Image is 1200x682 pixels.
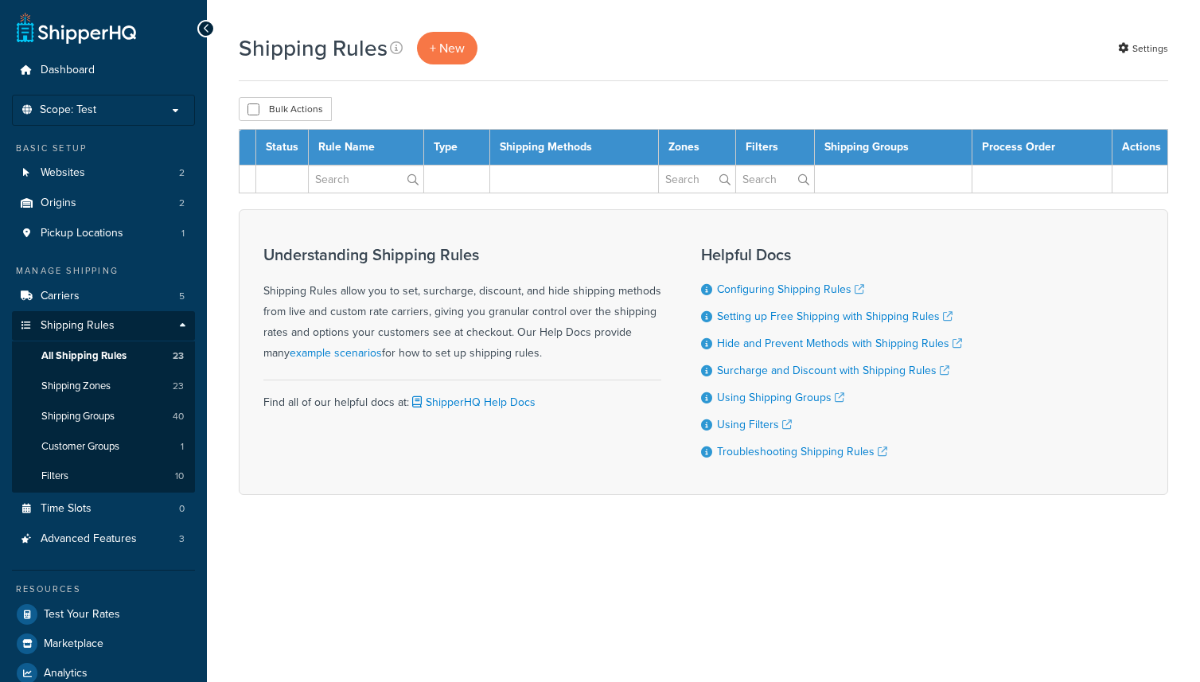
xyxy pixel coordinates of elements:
th: Rule Name [309,130,424,166]
a: ShipperHQ Help Docs [409,394,536,411]
div: Manage Shipping [12,264,195,278]
span: 10 [175,470,184,483]
input: Search [309,166,423,193]
a: Pickup Locations 1 [12,219,195,248]
span: Time Slots [41,502,92,516]
span: Test Your Rates [44,608,120,622]
span: 1 [181,440,184,454]
th: Shipping Groups [815,130,972,166]
li: Shipping Groups [12,402,195,431]
li: Websites [12,158,195,188]
a: Using Shipping Groups [717,389,844,406]
li: Origins [12,189,195,218]
input: Search [659,166,734,193]
a: Time Slots 0 [12,494,195,524]
a: Websites 2 [12,158,195,188]
span: Filters [41,470,68,483]
li: All Shipping Rules [12,341,195,371]
th: Process Order [972,130,1112,166]
a: Carriers 5 [12,282,195,311]
a: example scenarios [290,345,382,361]
a: Origins 2 [12,189,195,218]
span: 3 [179,532,185,546]
button: Bulk Actions [239,97,332,121]
span: Websites [41,166,85,180]
span: Marketplace [44,637,103,651]
span: 5 [179,290,185,303]
a: Marketplace [12,629,195,658]
h3: Understanding Shipping Rules [263,246,661,263]
th: Filters [735,130,814,166]
h1: Shipping Rules [239,33,388,64]
span: 23 [173,349,184,363]
a: Shipping Zones 23 [12,372,195,401]
li: Shipping Rules [12,311,195,493]
input: Search [736,166,814,193]
a: Using Filters [717,416,792,433]
li: Time Slots [12,494,195,524]
span: Pickup Locations [41,227,123,240]
a: Settings [1118,37,1168,60]
span: Origins [41,197,76,210]
span: + New [430,39,465,57]
th: Type [423,130,489,166]
h3: Helpful Docs [701,246,962,263]
th: Zones [659,130,735,166]
span: Scope: Test [40,103,96,117]
a: All Shipping Rules 23 [12,341,195,371]
span: Analytics [44,667,88,680]
span: Shipping Groups [41,410,115,423]
div: Shipping Rules allow you to set, surcharge, discount, and hide shipping methods from live and cus... [263,246,661,364]
a: Shipping Rules [12,311,195,341]
div: Find all of our helpful docs at: [263,380,661,413]
a: Setting up Free Shipping with Shipping Rules [717,308,953,325]
a: Surcharge and Discount with Shipping Rules [717,362,949,379]
li: Filters [12,462,195,491]
a: Configuring Shipping Rules [717,281,864,298]
th: Shipping Methods [489,130,659,166]
span: Dashboard [41,64,95,77]
a: Filters 10 [12,462,195,491]
li: Advanced Features [12,524,195,554]
a: Test Your Rates [12,600,195,629]
span: 2 [179,197,185,210]
span: 1 [181,227,185,240]
span: Shipping Zones [41,380,111,393]
li: Carriers [12,282,195,311]
a: ShipperHQ Home [17,12,136,44]
a: Hide and Prevent Methods with Shipping Rules [717,335,962,352]
li: Customer Groups [12,432,195,462]
a: Shipping Groups 40 [12,402,195,431]
a: Dashboard [12,56,195,85]
a: Advanced Features 3 [12,524,195,554]
span: 2 [179,166,185,180]
span: Carriers [41,290,80,303]
span: 40 [173,410,184,423]
span: Shipping Rules [41,319,115,333]
span: Advanced Features [41,532,137,546]
th: Status [256,130,309,166]
li: Pickup Locations [12,219,195,248]
th: Actions [1112,130,1168,166]
span: 23 [173,380,184,393]
div: Basic Setup [12,142,195,155]
a: Customer Groups 1 [12,432,195,462]
span: All Shipping Rules [41,349,127,363]
li: Shipping Zones [12,372,195,401]
span: 0 [179,502,185,516]
a: Troubleshooting Shipping Rules [717,443,887,460]
a: + New [417,32,477,64]
div: Resources [12,583,195,596]
span: Customer Groups [41,440,119,454]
